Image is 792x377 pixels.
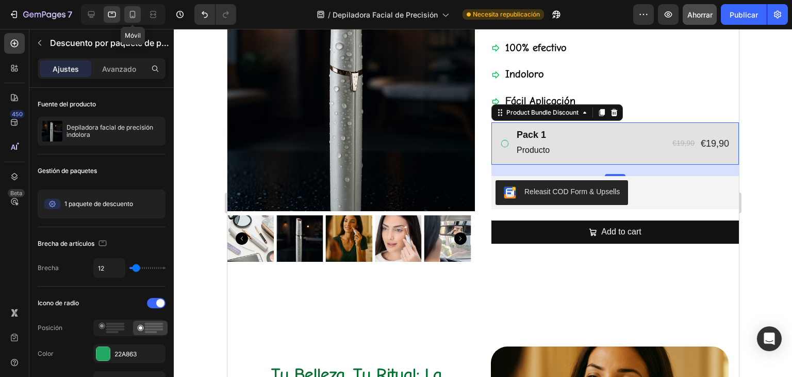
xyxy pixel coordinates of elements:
[64,200,133,208] font: 1 paquete de descuento
[53,65,79,73] font: Ajustes
[721,4,767,25] button: Publicar
[4,4,77,25] button: 7
[730,10,758,19] font: Publicar
[333,10,438,19] font: Depiladora Facial de Precisión
[114,350,137,358] font: 22A863
[50,37,172,49] p: Descuento por paquete de productos
[374,196,414,211] div: Add to cart
[444,107,468,122] div: €19,90
[12,111,23,118] font: 450
[38,299,79,307] font: Icono de radio
[277,79,353,88] div: Product Bundle Discount
[10,190,22,197] font: Beta
[38,350,54,357] font: Color
[38,100,96,108] font: Fuente del producto
[94,259,125,277] input: Auto
[38,240,94,247] font: Brecha de artículos
[38,324,62,332] font: Posición
[38,264,59,272] font: Brecha
[473,10,540,18] font: Necesita republicación
[68,9,72,20] font: 7
[67,123,155,138] font: Depiladora facial de precisión indolora
[264,192,511,215] button: Add to cart
[757,326,782,351] div: Abrir Intercom Messenger
[683,4,717,25] button: Ahorrar
[227,29,739,377] iframe: Área de diseño
[268,151,401,176] button: Releasit COD Form & Upsells
[289,114,322,129] p: Producto
[50,38,197,48] font: Descuento por paquete de productos
[278,39,317,51] strong: Indoloro
[38,167,97,175] font: Gestión de paquetes
[297,158,392,168] div: Releasit COD Form & Upsells
[472,108,503,122] div: €19,90
[278,66,348,78] strong: Fácil Aplicación
[288,99,323,113] div: Pack 1
[276,158,289,170] img: CKKYs5695_ICEAE=.webp
[328,10,331,19] font: /
[687,10,713,19] font: Ahorrar
[42,121,62,142] img: Imagen de característica del producto
[194,4,236,25] div: Deshacer/Rehacer
[102,65,136,73] font: Avanzado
